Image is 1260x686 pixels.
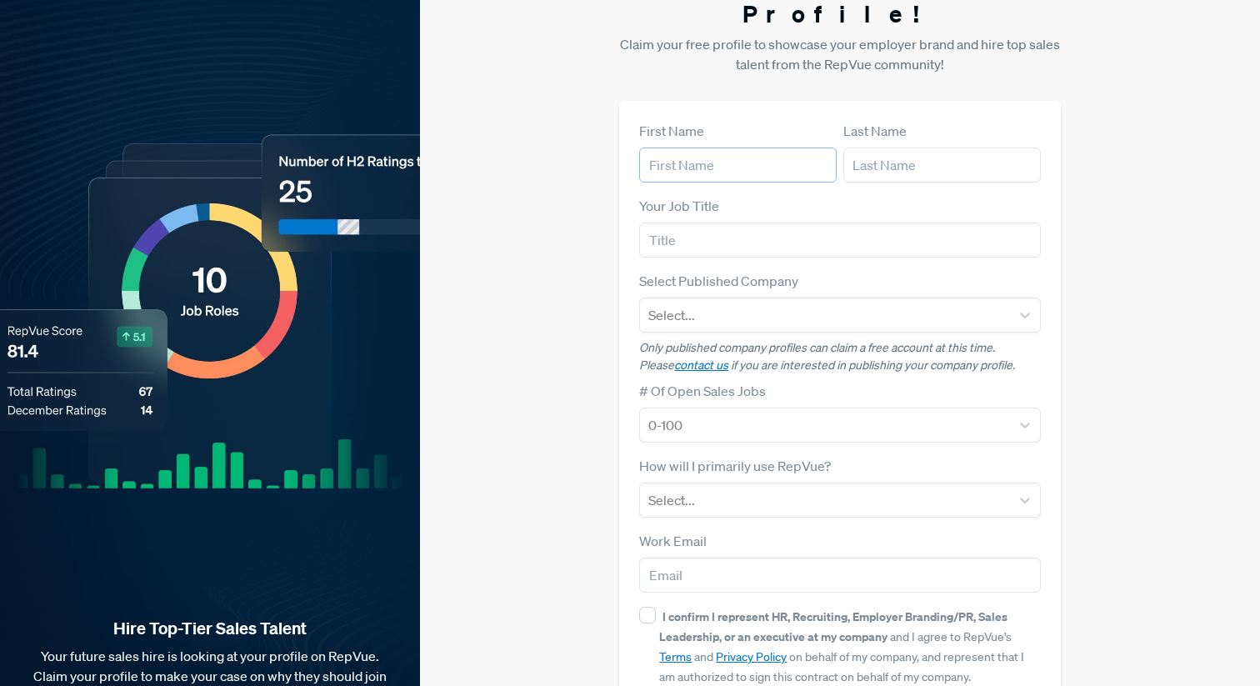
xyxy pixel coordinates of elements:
input: First Name [639,148,837,183]
a: contact us [674,358,728,373]
a: Privacy Policy [716,649,787,664]
strong: I confirm I represent HR, Recruiting, Employer Branding/PR, Sales Leadership, or an executive at ... [659,608,1007,644]
span: and I agree to RepVue’s and on behalf of my company, and represent that I am authorized to sign t... [659,609,1024,684]
input: Email [639,558,1040,593]
strong: Hire Top-Tier Sales Talent [27,618,393,639]
input: Title [639,223,1040,258]
label: Last Name [843,121,907,141]
label: First Name [639,121,704,141]
input: Last Name [843,148,1041,183]
a: Terms [659,649,692,664]
label: How will I primarily use RepVue? [639,456,831,476]
p: Claim your free profile to showcase your employer brand and hire top sales talent from the RepVue... [619,34,1060,74]
p: Only published company profiles can claim a free account at this time. Please if you are interest... [639,339,1040,374]
label: Work Email [639,531,707,551]
label: # Of Open Sales Jobs [639,381,766,401]
label: Your Job Title [639,196,719,216]
label: Select Published Company [639,271,798,291]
